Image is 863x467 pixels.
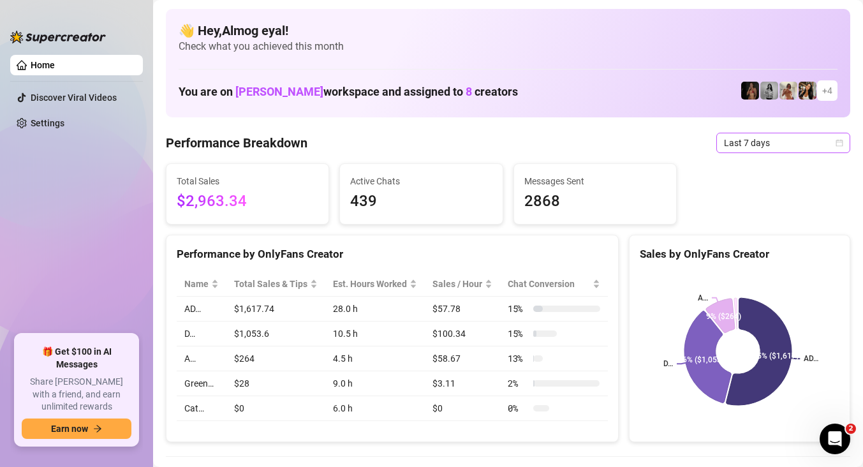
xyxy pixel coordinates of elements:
[177,346,226,371] td: A…
[226,297,325,322] td: $1,617.74
[31,118,64,128] a: Settings
[508,401,528,415] span: 0 %
[325,371,425,396] td: 9.0 h
[425,322,500,346] td: $100.34
[333,277,407,291] div: Est. Hours Worked
[425,396,500,421] td: $0
[93,424,102,433] span: arrow-right
[226,322,325,346] td: $1,053.6
[804,354,818,363] text: AD…
[724,133,843,152] span: Last 7 days
[234,277,307,291] span: Total Sales & Tips
[179,40,837,54] span: Check what you achieved this month
[179,85,518,99] h1: You are on workspace and assigned to creators
[508,352,528,366] span: 13 %
[425,346,500,371] td: $58.67
[184,277,209,291] span: Name
[822,84,832,98] span: + 4
[508,277,590,291] span: Chat Conversion
[177,371,226,396] td: Green…
[846,424,856,434] span: 2
[166,134,307,152] h4: Performance Breakdown
[508,327,528,341] span: 15 %
[10,31,106,43] img: logo-BBDzfeDw.svg
[425,371,500,396] td: $3.11
[325,396,425,421] td: 6.0 h
[508,376,528,390] span: 2 %
[177,272,226,297] th: Name
[466,85,472,98] span: 8
[524,174,666,188] span: Messages Sent
[179,22,837,40] h4: 👋 Hey, Almog eyal !
[177,322,226,346] td: D…
[226,272,325,297] th: Total Sales & Tips
[524,189,666,214] span: 2868
[177,246,608,263] div: Performance by OnlyFans Creator
[325,322,425,346] td: 10.5 h
[779,82,797,100] img: Green
[350,174,492,188] span: Active Chats
[226,396,325,421] td: $0
[235,85,323,98] span: [PERSON_NAME]
[226,371,325,396] td: $28
[799,82,816,100] img: AD
[51,424,88,434] span: Earn now
[177,174,318,188] span: Total Sales
[31,93,117,103] a: Discover Viral Videos
[741,82,759,100] img: D
[325,346,425,371] td: 4.5 h
[663,360,673,369] text: D…
[432,277,482,291] span: Sales / Hour
[177,297,226,322] td: AD…
[500,272,608,297] th: Chat Conversion
[177,396,226,421] td: Cat…
[22,346,131,371] span: 🎁 Get $100 in AI Messages
[325,297,425,322] td: 28.0 h
[31,60,55,70] a: Home
[350,189,492,214] span: 439
[22,419,131,439] button: Earn nowarrow-right
[425,297,500,322] td: $57.78
[698,293,708,302] text: A…
[836,139,843,147] span: calendar
[820,424,850,454] iframe: Intercom live chat
[508,302,528,316] span: 15 %
[760,82,778,100] img: A
[425,272,500,297] th: Sales / Hour
[177,189,318,214] span: $2,963.34
[226,346,325,371] td: $264
[22,376,131,413] span: Share [PERSON_NAME] with a friend, and earn unlimited rewards
[640,246,839,263] div: Sales by OnlyFans Creator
